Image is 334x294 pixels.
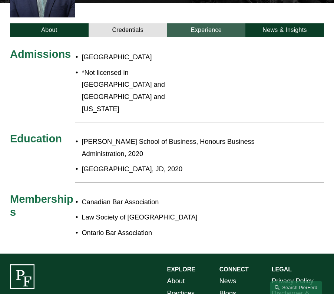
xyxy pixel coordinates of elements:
span: Admissions [10,48,71,60]
p: [PERSON_NAME] School of Business, Honours Business Administration, 2020 [82,136,285,160]
a: Credentials [89,23,167,37]
p: Law Society of [GEOGRAPHIC_DATA] [82,211,285,224]
span: Education [10,133,62,145]
a: About [10,23,89,37]
p: [GEOGRAPHIC_DATA], JD, 2020 [82,163,285,175]
a: Privacy Policy [272,275,314,287]
a: Experience [167,23,245,37]
strong: CONNECT [219,266,249,272]
a: News [219,275,236,287]
a: About [167,275,185,287]
p: [GEOGRAPHIC_DATA] [82,51,193,63]
p: *Not licensed in [GEOGRAPHIC_DATA] and [GEOGRAPHIC_DATA] and [US_STATE] [82,67,193,115]
a: News & Insights [245,23,324,37]
strong: EXPLORE [167,266,195,272]
span: Memberships [10,193,73,218]
a: Search this site [270,281,322,294]
p: Ontario Bar Association [82,227,285,239]
p: Canadian Bar Association [82,196,285,208]
strong: LEGAL [272,266,292,272]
